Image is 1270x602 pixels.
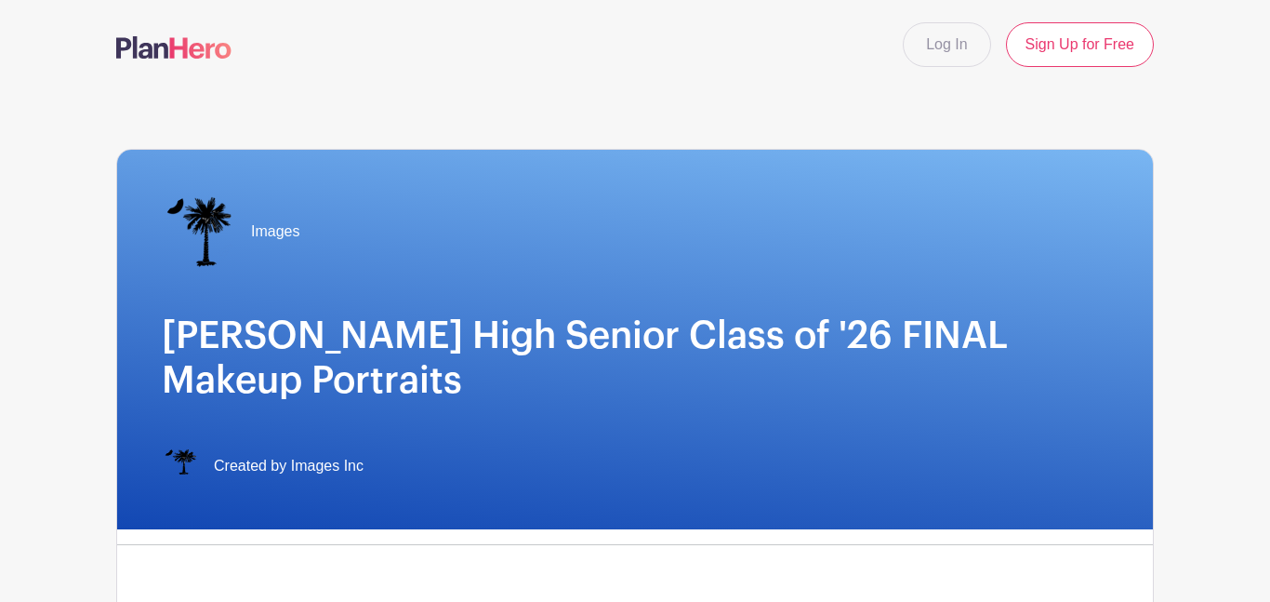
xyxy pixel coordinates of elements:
[251,221,299,243] span: Images
[162,448,199,485] img: IMAGES%20logo%20transparenT%20PNG%20s.png
[1006,22,1154,67] a: Sign Up for Free
[162,314,1108,403] h1: [PERSON_NAME] High Senior Class of '26 FINAL Makeup Portraits
[214,455,364,477] span: Created by Images Inc
[116,36,232,59] img: logo-507f7623f17ff9eddc593b1ce0a138ce2505c220e1c5a4e2b4648c50719b7d32.svg
[903,22,990,67] a: Log In
[162,194,236,269] img: IMAGES%20logo%20transparenT%20PNG%20s.png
